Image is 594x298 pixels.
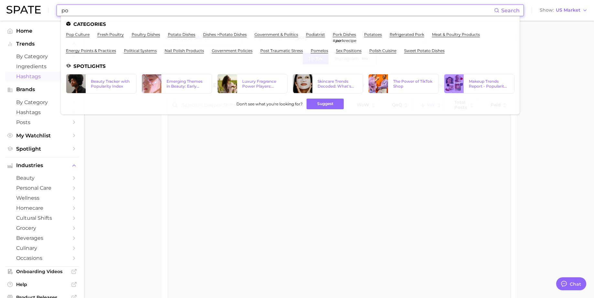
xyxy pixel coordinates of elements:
[203,32,247,37] a: dishes >potato dishes
[5,267,79,276] a: Onboarding Videos
[556,8,580,12] span: US Market
[5,131,79,141] a: My Watchlist
[5,233,79,243] a: beverages
[165,48,204,53] a: nail polish products
[5,183,79,193] a: personal care
[16,99,68,105] span: by Category
[5,280,79,289] a: Help
[61,5,494,16] input: Search here for a brand, industry, or ingredient
[5,161,79,170] button: Industries
[318,79,358,89] div: Skincare Trends Decoded: What's Popular According to Google Search & TikTok
[306,32,325,37] a: podiatrist
[16,225,68,231] span: grocery
[5,26,79,36] a: Home
[16,235,68,241] span: beverages
[336,48,362,53] a: sex positions
[5,193,79,203] a: wellness
[66,21,514,27] li: Categories
[91,79,131,89] div: Beauty Tracker with Popularity Index
[5,97,79,107] a: by Category
[335,38,340,43] em: po
[469,79,509,89] div: Makeup Trends Report - Popularity Index
[16,175,68,181] span: beauty
[16,269,68,274] span: Onboarding Videos
[16,53,68,59] span: by Category
[538,6,589,15] button: ShowUS Market
[16,63,68,69] span: Ingredients
[5,144,79,154] a: Spotlight
[293,74,363,93] a: Skincare Trends Decoded: What's Popular According to Google Search & TikTok
[260,48,303,53] a: post traumatic stress
[16,163,68,168] span: Industries
[16,245,68,251] span: culinary
[66,63,514,69] li: Spotlights
[254,32,298,37] a: government & politics
[16,133,68,139] span: My Watchlist
[333,38,335,43] span: #
[16,41,68,47] span: Trends
[5,71,79,81] a: Hashtags
[168,32,195,37] a: potato dishes
[5,61,79,71] a: Ingredients
[5,51,79,61] a: by Category
[16,109,68,115] span: Hashtags
[16,195,68,201] span: wellness
[5,117,79,127] a: Posts
[124,48,157,53] a: political systems
[340,38,356,43] span: rkrecipe
[16,205,68,211] span: homecare
[6,6,41,14] img: SPATE
[432,32,480,37] a: meat & poultry products
[242,79,282,89] div: Luxury Fragrance Power Players: Consumers’ Brand Favorites
[132,32,160,37] a: poultry dishes
[404,48,445,53] a: sweet potato dishes
[393,79,433,89] div: The Power of TikTok Shop
[142,74,212,93] a: Emerging Themes in Beauty: Early Trend Signals with Big Potential
[311,48,328,53] a: pomelos
[236,101,303,106] span: Don't see what you're looking for?
[16,215,68,221] span: cultural shifts
[66,32,90,37] a: pop culture
[501,7,520,14] span: Search
[5,85,79,94] button: Brands
[369,48,396,53] a: polish cuisine
[5,253,79,263] a: occasions
[5,223,79,233] a: grocery
[444,74,514,93] a: Makeup Trends Report - Popularity Index
[16,255,68,261] span: occasions
[5,203,79,213] a: homecare
[16,87,68,92] span: Brands
[5,213,79,223] a: cultural shifts
[16,185,68,191] span: personal care
[5,39,79,49] button: Trends
[5,243,79,253] a: culinary
[368,74,439,93] a: The Power of TikTok Shop
[97,32,124,37] a: fresh poultry
[540,8,554,12] span: Show
[217,74,288,93] a: Luxury Fragrance Power Players: Consumers’ Brand Favorites
[307,99,344,109] button: Suggest
[16,146,68,152] span: Spotlight
[66,48,116,53] a: energy points & practices
[16,119,68,125] span: Posts
[66,74,136,93] a: Beauty Tracker with Popularity Index
[16,28,68,34] span: Home
[390,32,424,37] a: refrigerated pork
[333,32,356,37] a: pork dishes
[364,32,382,37] a: potatoes
[16,282,68,287] span: Help
[167,79,207,89] div: Emerging Themes in Beauty: Early Trend Signals with Big Potential
[212,48,253,53] a: government policies
[5,173,79,183] a: beauty
[16,73,68,80] span: Hashtags
[5,107,79,117] a: Hashtags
